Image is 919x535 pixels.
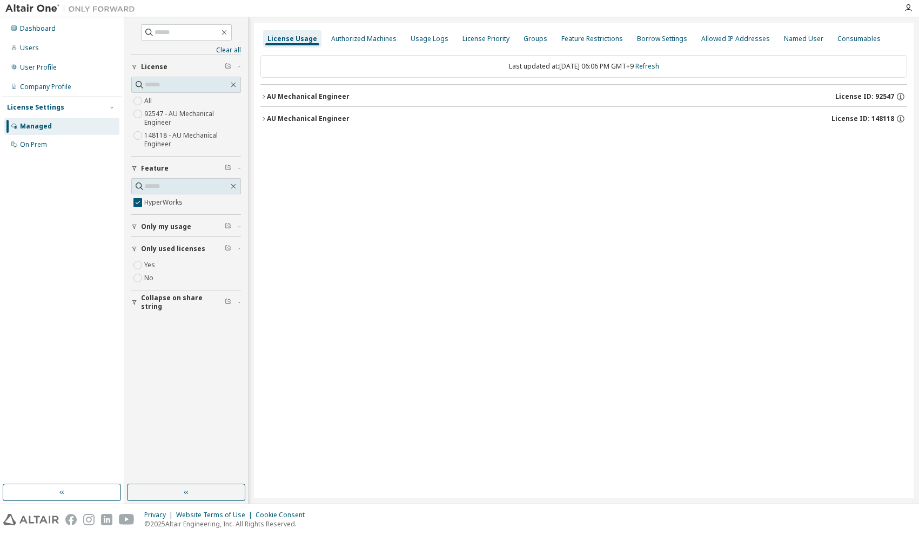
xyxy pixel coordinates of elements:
div: Cookie Consent [256,511,311,519]
div: Consumables [837,35,881,43]
span: Only my usage [141,222,191,231]
a: Refresh [635,62,659,71]
span: Clear filter [225,222,231,231]
span: Clear filter [225,164,231,173]
label: 148118 - AU Mechanical Engineer [144,129,241,151]
label: No [144,272,156,285]
div: Groups [524,35,547,43]
button: AU Mechanical EngineerLicense ID: 92547 [260,85,907,109]
div: Website Terms of Use [176,511,256,519]
label: All [144,94,154,107]
img: youtube.svg [119,514,135,525]
div: AU Mechanical Engineer [267,114,350,123]
div: Feature Restrictions [561,35,623,43]
img: altair_logo.svg [3,514,59,525]
span: Clear filter [225,298,231,307]
img: Altair One [5,3,140,14]
label: Yes [144,259,157,272]
div: Usage Logs [411,35,448,43]
span: Feature [141,164,169,173]
button: Collapse on share string [131,290,241,314]
a: Clear all [131,46,241,55]
div: User Profile [20,63,57,72]
div: Authorized Machines [331,35,397,43]
img: linkedin.svg [101,514,112,525]
div: Last updated at: [DATE] 06:06 PM GMT+9 [260,55,907,78]
button: AU Mechanical EngineerLicense ID: 148118 [260,107,907,131]
span: Only used licenses [141,245,205,253]
span: License [141,63,167,71]
span: Clear filter [225,245,231,253]
button: License [131,55,241,79]
div: License Priority [462,35,509,43]
div: Company Profile [20,83,71,91]
div: License Settings [7,103,64,112]
div: Privacy [144,511,176,519]
label: 92547 - AU Mechanical Engineer [144,107,241,129]
div: Named User [784,35,823,43]
label: HyperWorks [144,196,185,209]
div: Users [20,44,39,52]
div: Borrow Settings [637,35,687,43]
div: Dashboard [20,24,56,33]
div: License Usage [267,35,317,43]
button: Feature [131,157,241,180]
span: Collapse on share string [141,294,225,311]
button: Only used licenses [131,237,241,261]
div: Allowed IP Addresses [701,35,770,43]
img: facebook.svg [65,514,77,525]
span: License ID: 148118 [831,114,894,123]
p: © 2025 Altair Engineering, Inc. All Rights Reserved. [144,519,311,529]
div: On Prem [20,140,47,149]
span: Clear filter [225,63,231,71]
span: License ID: 92547 [835,92,894,101]
div: AU Mechanical Engineer [267,92,350,101]
button: Only my usage [131,215,241,239]
img: instagram.svg [83,514,95,525]
div: Managed [20,122,52,131]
